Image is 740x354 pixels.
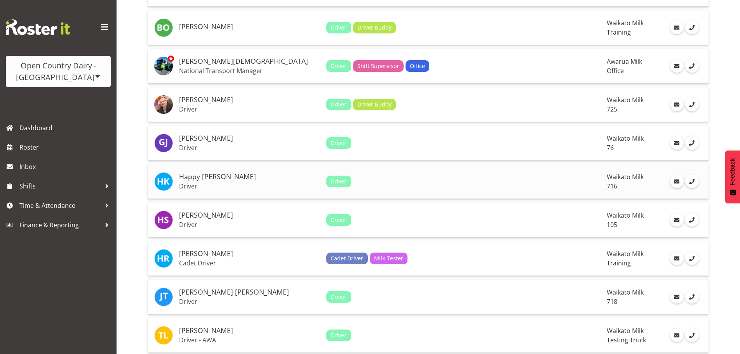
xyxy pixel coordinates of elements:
a: Email Employee [670,290,684,303]
span: Awarua Milk [607,57,642,66]
span: Training [607,28,631,37]
span: Testing Truck [607,336,646,344]
a: Call Employee [685,328,699,342]
span: Office [410,62,425,70]
span: Driver [331,177,346,186]
img: Rosterit website logo [6,19,70,35]
a: Call Employee [685,174,699,188]
h5: [PERSON_NAME] [179,134,320,142]
h5: [PERSON_NAME] [PERSON_NAME] [179,288,320,296]
div: Open Country Dairy - [GEOGRAPHIC_DATA] [14,60,103,83]
img: barry-odonnell-awarua10122.jpg [154,18,173,37]
button: Feedback - Show survey [725,150,740,203]
span: Waikato Milk [607,326,644,335]
span: Feedback [729,158,736,185]
span: 718 [607,297,617,306]
span: Driver [331,62,346,70]
h5: Happy [PERSON_NAME] [179,173,320,181]
span: Finance & Reporting [19,219,101,231]
span: 76 [607,143,614,152]
span: Waikato Milk [607,288,644,296]
a: Email Employee [670,251,684,265]
a: Email Employee [670,21,684,34]
span: Inbox [19,161,113,173]
p: Driver [179,298,320,305]
p: National Transport Manager [179,67,320,75]
a: Call Employee [685,290,699,303]
span: 716 [607,182,617,190]
span: Waikato Milk [607,211,644,220]
span: Waikato Milk [607,173,644,181]
a: Email Employee [670,98,684,111]
span: Driver [331,293,346,301]
a: Email Employee [670,136,684,150]
span: Cadet Driver [331,254,363,263]
span: Driver [331,23,346,32]
a: Email Employee [670,328,684,342]
img: tony-lee-awarua9969.jpg [154,326,173,345]
span: Waikato Milk [607,134,644,143]
img: jackson-tritt8186.jpg [154,288,173,306]
span: Dashboard [19,122,113,134]
span: Driver [331,100,346,109]
img: hayley-robb11158.jpg [154,249,173,268]
img: graeme-larsen0ea5088a24d43999575fc2d8f1821533.png [154,95,173,114]
p: Driver [179,105,320,113]
a: Email Employee [670,59,684,73]
h5: [PERSON_NAME] [179,211,320,219]
h5: [PERSON_NAME] [179,96,320,104]
span: Driver Buddy [357,23,392,32]
span: Waikato Milk [607,19,644,27]
span: 725 [607,105,617,113]
span: Driver [331,331,346,340]
p: Driver [179,221,320,228]
span: Waikato Milk [607,96,644,104]
a: Call Employee [685,21,699,34]
a: Email Employee [670,213,684,227]
span: Milk Tester [374,254,403,263]
span: Shift Supervisor [357,62,399,70]
span: Driver Buddy [357,100,392,109]
span: Driver [331,139,346,147]
p: Driver [179,182,320,190]
img: happy-kaler9898.jpg [154,172,173,191]
h5: [PERSON_NAME] [179,250,320,258]
span: Waikato Milk [607,249,644,258]
span: Time & Attendance [19,200,101,211]
a: Call Employee [685,213,699,227]
h5: [PERSON_NAME][DEMOGRAPHIC_DATA] [179,58,320,65]
span: Shifts [19,180,101,192]
span: Roster [19,141,113,153]
img: ginny-christians35b521f2124fcfacc4f424f8c6b57ca4.png [154,57,173,75]
p: Driver - AWA [179,336,320,344]
a: Call Employee [685,251,699,265]
a: Email Employee [670,174,684,188]
span: Office [607,66,624,75]
span: 105 [607,220,617,229]
a: Call Employee [685,59,699,73]
span: Driver [331,216,346,224]
img: gurpiar-jatana8184.jpg [154,134,173,152]
p: Driver [179,144,320,152]
img: harmeet-singh8185.jpg [154,211,173,229]
h5: [PERSON_NAME] [179,327,320,335]
a: Call Employee [685,98,699,111]
span: Training [607,259,631,267]
a: Call Employee [685,136,699,150]
p: Cadet Driver [179,259,320,267]
h5: [PERSON_NAME] [179,23,320,31]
